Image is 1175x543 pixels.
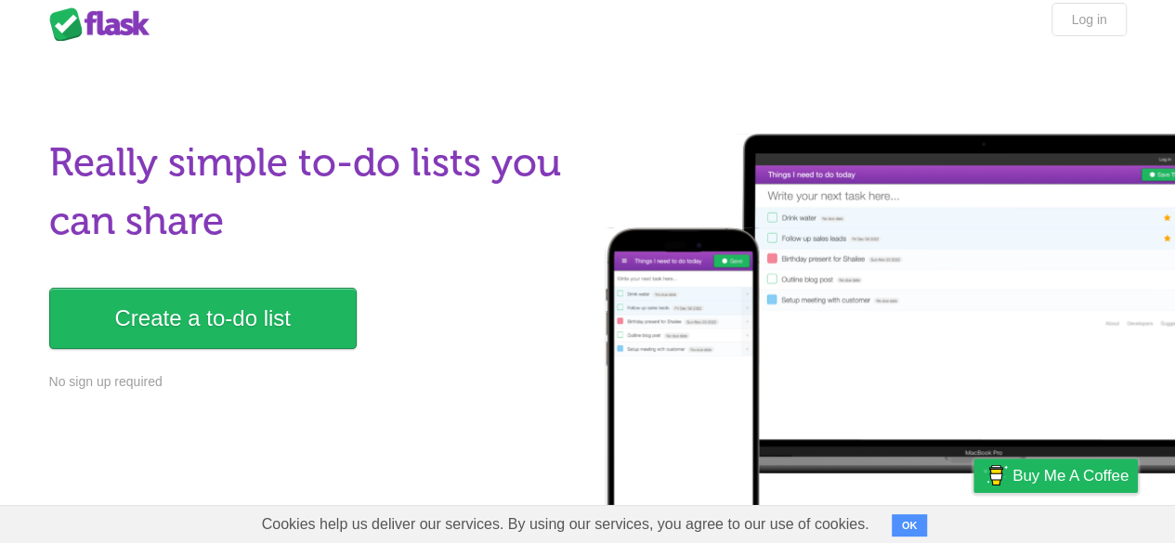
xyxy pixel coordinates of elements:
h1: Really simple to-do lists you can share [49,134,577,251]
div: Flask Lists [49,7,161,41]
img: Buy me a coffee [983,459,1008,491]
p: No sign up required [49,372,577,392]
span: Cookies help us deliver our services. By using our services, you agree to our use of cookies. [243,506,888,543]
a: Log in [1051,3,1126,36]
button: OK [892,514,928,537]
span: Buy me a coffee [1012,459,1129,492]
a: Buy me a coffee [973,459,1138,493]
a: Create a to-do list [49,288,357,349]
